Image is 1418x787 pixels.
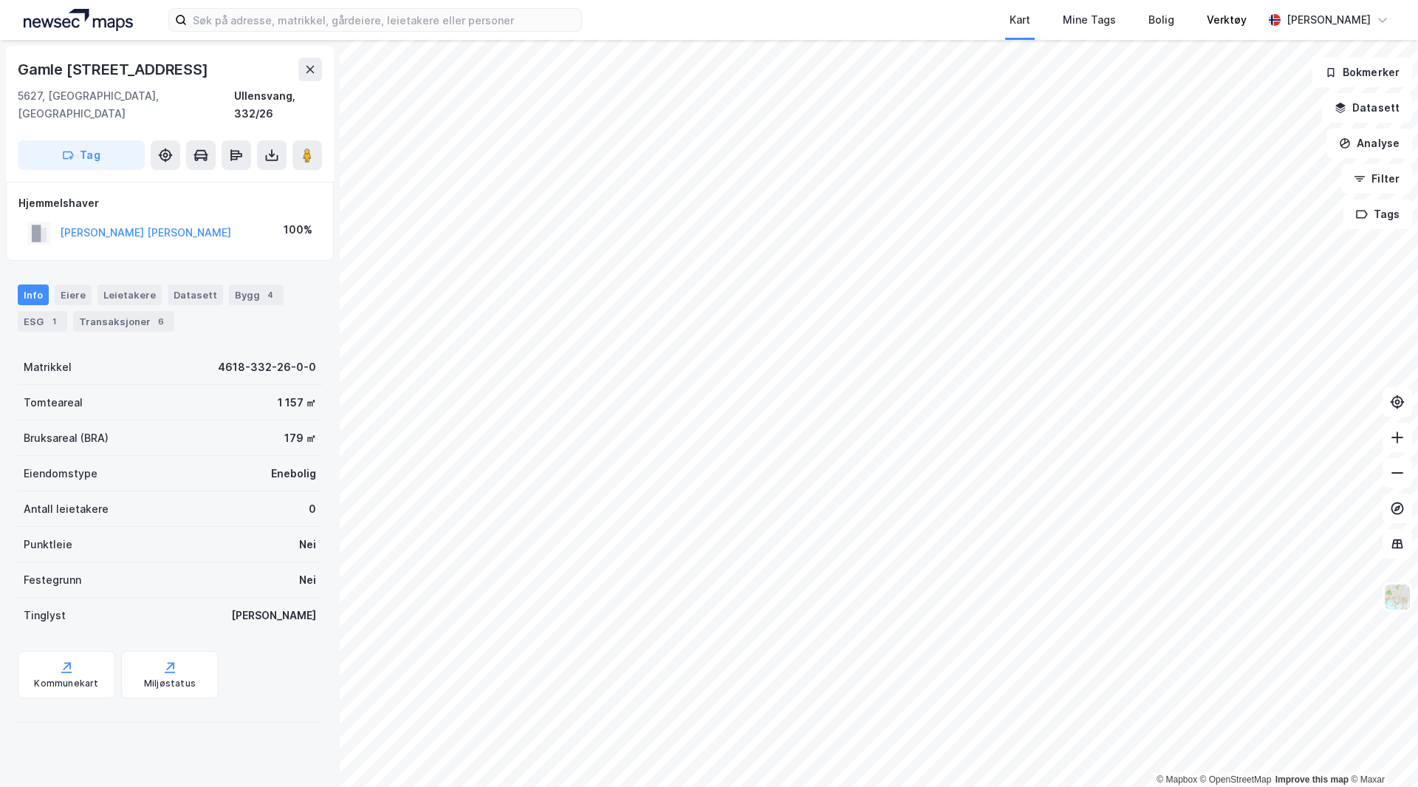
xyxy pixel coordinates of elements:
[24,571,81,589] div: Festegrunn
[1344,716,1418,787] iframe: Chat Widget
[24,607,66,624] div: Tinglyst
[24,465,97,483] div: Eiendomstype
[1148,11,1174,29] div: Bolig
[18,87,234,123] div: 5627, [GEOGRAPHIC_DATA], [GEOGRAPHIC_DATA]
[1200,774,1272,785] a: OpenStreetMap
[231,607,316,624] div: [PERSON_NAME]
[24,536,72,553] div: Punktleie
[309,500,316,518] div: 0
[229,285,284,305] div: Bygg
[18,285,49,305] div: Info
[18,194,321,212] div: Hjemmelshaver
[218,358,316,376] div: 4618-332-26-0-0
[234,87,322,123] div: Ullensvang, 332/26
[1287,11,1371,29] div: [PERSON_NAME]
[284,429,316,447] div: 179 ㎡
[299,571,316,589] div: Nei
[1010,11,1030,29] div: Kart
[73,311,174,332] div: Transaksjoner
[1312,58,1412,87] button: Bokmerker
[154,314,168,329] div: 6
[34,678,98,689] div: Kommunekart
[299,536,316,553] div: Nei
[24,9,133,31] img: logo.a4113a55bc3d86da70a041830d287a7e.svg
[24,500,109,518] div: Antall leietakere
[271,465,316,483] div: Enebolig
[263,287,278,302] div: 4
[278,394,316,412] div: 1 157 ㎡
[18,311,67,332] div: ESG
[284,221,312,239] div: 100%
[1063,11,1116,29] div: Mine Tags
[1344,716,1418,787] div: Kontrollprogram for chat
[1343,200,1412,229] button: Tags
[1275,774,1349,785] a: Improve this map
[1322,93,1412,123] button: Datasett
[1326,129,1412,158] button: Analyse
[1157,774,1197,785] a: Mapbox
[18,58,211,81] div: Gamle [STREET_ADDRESS]
[187,9,581,31] input: Søk på adresse, matrikkel, gårdeiere, leietakere eller personer
[1383,583,1411,611] img: Z
[24,429,109,447] div: Bruksareal (BRA)
[168,285,223,305] div: Datasett
[55,285,92,305] div: Eiere
[24,394,83,412] div: Tomteareal
[1341,164,1412,194] button: Filter
[1207,11,1247,29] div: Verktøy
[47,314,61,329] div: 1
[97,285,162,305] div: Leietakere
[144,678,196,689] div: Miljøstatus
[18,140,145,170] button: Tag
[24,358,72,376] div: Matrikkel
